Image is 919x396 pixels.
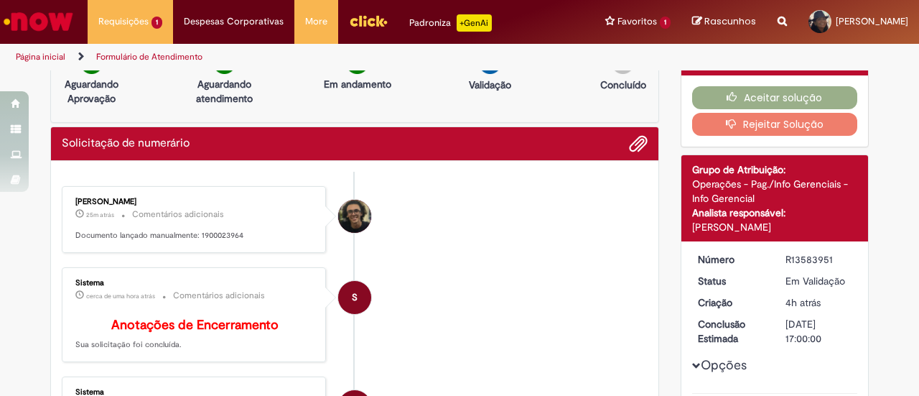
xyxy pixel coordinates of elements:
[190,77,259,106] p: Aguardando atendimento
[86,211,114,219] span: 25m atrás
[629,134,648,153] button: Adicionar anexos
[785,296,821,309] time: 01/10/2025 06:00:02
[692,162,858,177] div: Grupo de Atribuição:
[173,290,265,302] small: Comentários adicionais
[86,211,114,219] time: 01/10/2025 09:57:34
[692,177,858,206] div: Operações - Pag./Info Gerenciais - Info Gerencial
[338,200,371,233] div: Cleber Gressoni Rodrigues
[349,10,388,32] img: click_logo_yellow_360x200.png
[11,44,602,70] ul: Trilhas de página
[687,317,775,346] dt: Conclusão Estimada
[1,7,75,36] img: ServiceNow
[687,274,775,288] dt: Status
[692,15,756,29] a: Rascunhos
[352,280,358,315] span: S
[785,296,821,309] span: 4h atrás
[16,51,65,63] a: Página inicial
[617,14,657,29] span: Favoritos
[457,14,492,32] p: +GenAi
[785,274,852,288] div: Em Validação
[98,14,149,29] span: Requisições
[469,78,511,92] p: Validação
[600,78,646,92] p: Concluído
[62,137,190,150] h2: Solicitação de numerário Histórico de tíquete
[57,77,126,106] p: Aguardando Aprovação
[132,208,224,221] small: Comentários adicionais
[687,252,775,267] dt: Número
[692,220,858,234] div: [PERSON_NAME]
[692,206,858,220] div: Analista responsável:
[785,252,852,267] div: R13583951
[785,317,852,346] div: [DATE] 17:00:00
[692,113,858,136] button: Rejeitar Solução
[409,14,492,32] div: Padroniza
[75,279,314,287] div: Sistema
[660,17,671,29] span: 1
[305,14,327,29] span: More
[86,292,155,300] time: 01/10/2025 09:08:28
[86,292,155,300] span: cerca de uma hora atrás
[692,86,858,109] button: Aceitar solução
[75,318,314,351] p: Sua solicitação foi concluída.
[184,14,284,29] span: Despesas Corporativas
[836,15,908,27] span: [PERSON_NAME]
[151,17,162,29] span: 1
[704,14,756,28] span: Rascunhos
[338,281,371,314] div: System
[75,198,314,206] div: [PERSON_NAME]
[324,77,391,91] p: Em andamento
[111,317,279,333] b: Anotações de Encerramento
[687,295,775,310] dt: Criação
[785,295,852,310] div: 01/10/2025 06:00:02
[96,51,202,63] a: Formulário de Atendimento
[75,230,314,241] p: Documento lançado manualmente: 1900023964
